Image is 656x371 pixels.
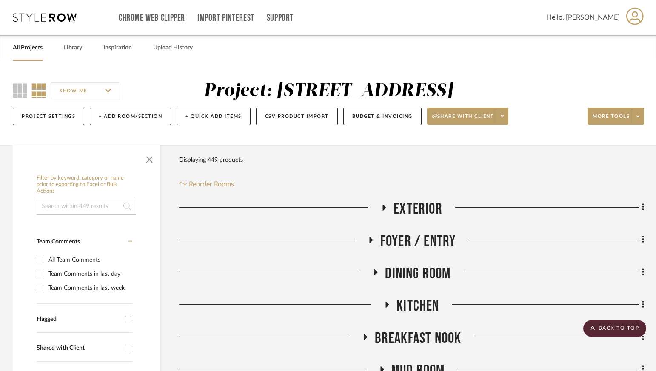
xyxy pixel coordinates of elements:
button: More tools [588,108,644,125]
scroll-to-top-button: BACK TO TOP [583,320,646,337]
a: Upload History [153,42,193,54]
input: Search within 449 results [37,198,136,215]
span: Foyer / Entry [380,232,456,251]
a: All Projects [13,42,43,54]
div: Displaying 449 products [179,151,243,168]
button: Share with client [427,108,509,125]
h6: Filter by keyword, category or name prior to exporting to Excel or Bulk Actions [37,175,136,195]
button: + Add Room/Section [90,108,171,125]
span: Hello, [PERSON_NAME] [547,12,620,23]
button: Budget & Invoicing [343,108,422,125]
a: Inspiration [103,42,132,54]
div: Team Comments in last week [48,281,130,295]
span: Dining Room [385,265,451,283]
button: Close [141,149,158,166]
span: Exterior [394,200,442,218]
button: Project Settings [13,108,84,125]
div: Flagged [37,316,120,323]
span: Breakfast Nook [375,329,462,348]
button: + Quick Add Items [177,108,251,125]
div: All Team Comments [48,253,130,267]
div: Team Comments in last day [48,267,130,281]
span: Reorder Rooms [189,179,234,189]
span: Share with client [432,113,494,126]
span: Kitchen [396,297,439,315]
a: Import Pinterest [197,14,254,22]
span: Team Comments [37,239,80,245]
a: Support [267,14,294,22]
a: Chrome Web Clipper [119,14,185,22]
div: Project: [STREET_ADDRESS] [204,82,453,100]
a: Library [64,42,82,54]
div: Shared with Client [37,345,120,352]
button: Reorder Rooms [179,179,234,189]
button: CSV Product Import [256,108,338,125]
span: More tools [593,113,630,126]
